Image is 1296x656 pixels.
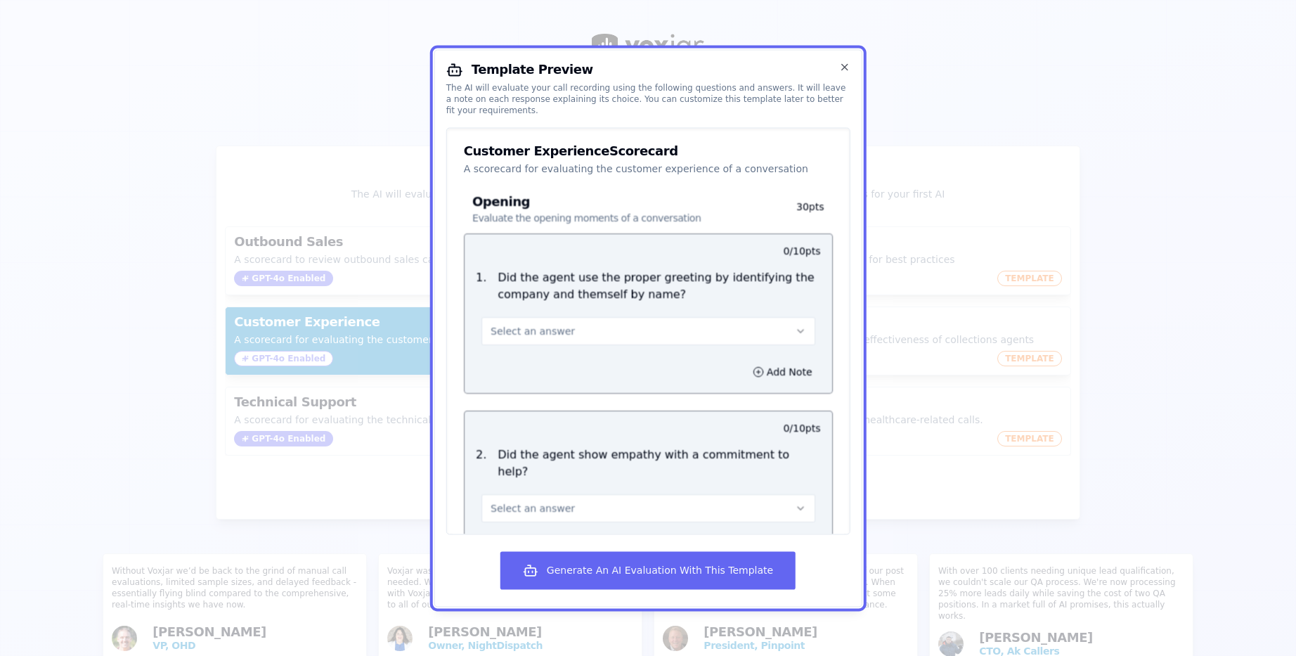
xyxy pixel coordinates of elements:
[464,145,678,157] h3: Customer Experience Scorecard
[498,269,820,303] p: Did the agent use the proper greeting by identifying the company and themself by name?
[491,324,575,338] span: Select an answer
[500,551,796,589] button: Generate An AI Evaluation With This Template
[744,362,821,382] button: Add Note
[464,162,833,176] p: A scorecard for evaluating the customer experience of a conversation
[472,195,765,225] h3: Opening
[783,244,820,258] p: 0 / 10 pts
[765,200,824,225] p: 30 pts
[446,82,850,116] div: The AI will evaluate your call recording using the following questions and answers. It will leave...
[472,211,701,225] p: Evaluate the opening moments of a conversation
[470,269,492,303] p: 1 .
[783,421,820,435] p: 0 / 10 pts
[498,446,820,480] p: Did the agent show empathy with a commitment to help?
[491,501,575,515] span: Select an answer
[446,61,850,78] h2: Template Preview
[470,446,492,480] p: 2 .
